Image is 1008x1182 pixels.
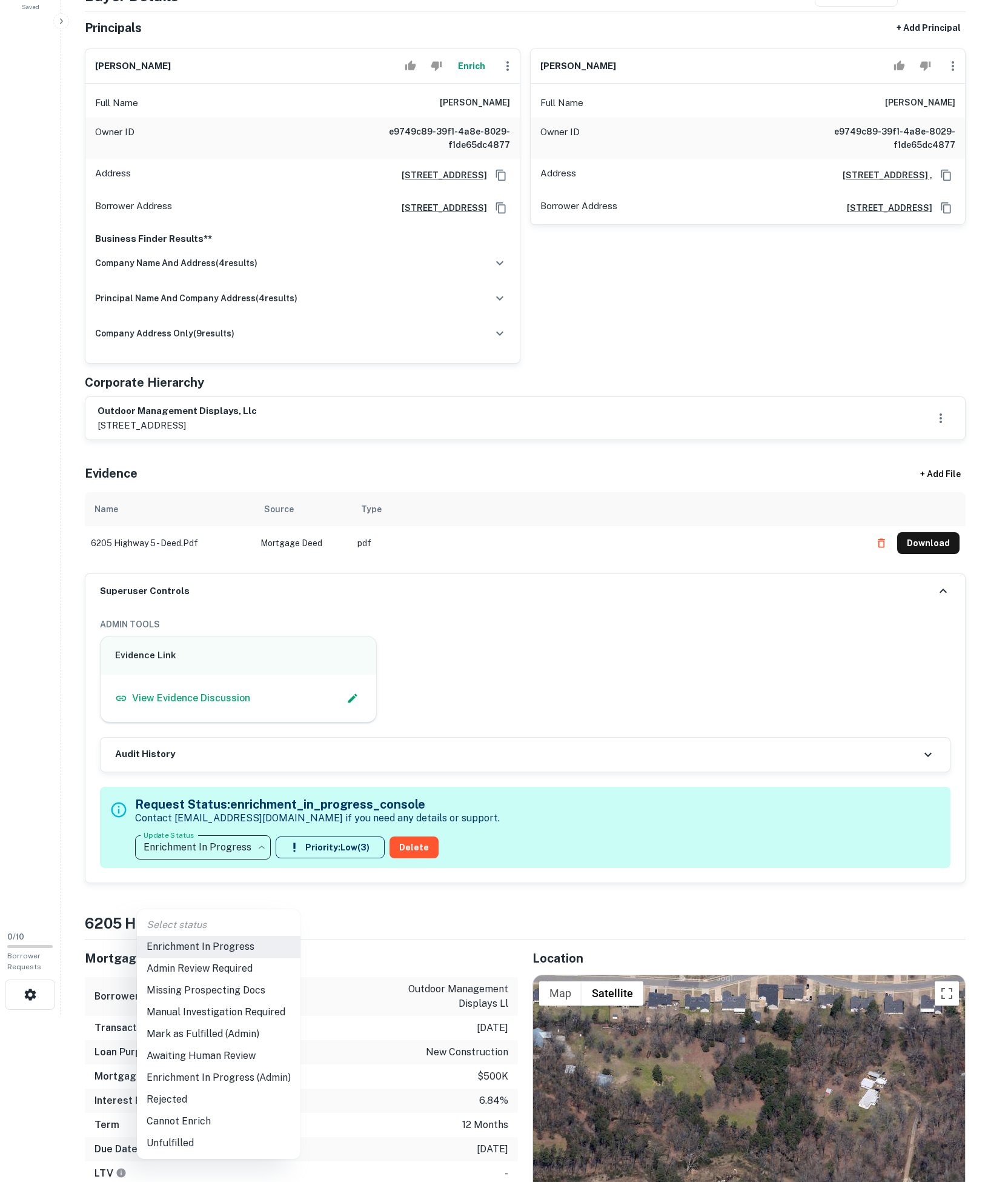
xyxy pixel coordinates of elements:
iframe: Chat Widget [947,1085,1008,1143]
li: Manual Investigation Required [137,1001,300,1023]
li: Enrichment In Progress (Admin) [137,1067,300,1089]
li: Admin Review Required [137,958,300,980]
li: Awaiting Human Review [137,1045,300,1067]
li: Mark as Fulfilled (Admin) [137,1023,300,1045]
li: Enrichment In Progress [137,936,300,958]
li: Unfulfilled [137,1132,300,1154]
li: Rejected [137,1089,300,1110]
li: Cannot Enrich [137,1110,300,1132]
li: Missing Prospecting Docs [137,980,300,1001]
